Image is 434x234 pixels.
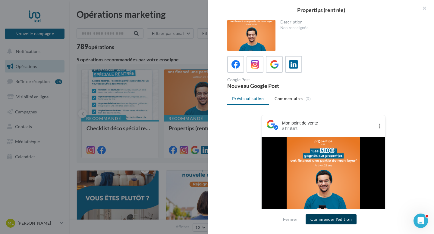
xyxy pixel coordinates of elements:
div: à l'instant [282,126,374,131]
img: 4_5_post_propertips_rentree_scolaire_2025 (1) [287,137,360,229]
button: Commencer l'édition [306,214,357,224]
div: Nouveau Google Post [227,83,321,88]
div: Non renseignée [280,25,415,31]
span: Commentaires [275,96,303,102]
div: Description [280,20,415,24]
span: (0) [306,96,311,101]
iframe: Intercom live chat [414,214,428,228]
button: Fermer [281,216,300,223]
div: Propertips (rentrée) [218,7,424,13]
div: Google Post [227,78,321,82]
div: Mon point de vente [282,120,374,126]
